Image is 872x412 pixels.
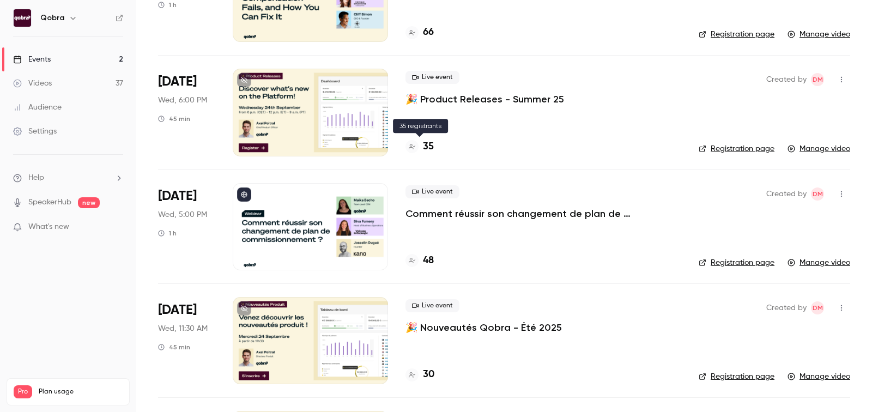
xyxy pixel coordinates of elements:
span: Created by [766,301,807,314]
div: Settings [13,126,57,137]
a: Manage video [788,29,850,40]
span: Dylan Manceau [811,187,824,201]
span: [DATE] [158,301,197,319]
span: Wed, 5:00 PM [158,209,207,220]
li: help-dropdown-opener [13,172,123,184]
div: Videos [13,78,52,89]
a: 🎉 Nouveautés Qobra - Été 2025 [405,321,562,334]
div: Events [13,54,51,65]
h6: Qobra [40,13,64,23]
div: 45 min [158,343,190,352]
span: [DATE] [158,73,197,90]
span: Help [28,172,44,184]
span: Wed, 11:30 AM [158,323,208,334]
h4: 30 [423,367,434,382]
a: 30 [405,367,434,382]
a: Comment réussir son changement de plan de commissionnement ? [405,207,681,220]
div: Sep 24 Wed, 6:00 PM (Europe/Paris) [158,69,215,156]
h4: 48 [423,253,434,268]
span: DM [813,187,823,201]
span: Dylan Manceau [811,301,824,314]
a: Registration page [699,29,774,40]
div: Sep 24 Wed, 5:00 PM (Europe/Paris) [158,183,215,270]
a: Manage video [788,257,850,268]
span: Live event [405,185,459,198]
span: new [78,197,100,208]
span: What's new [28,221,69,233]
div: 45 min [158,114,190,123]
a: Registration page [699,371,774,382]
span: Wed, 6:00 PM [158,95,207,106]
span: Dylan Manceau [811,73,824,86]
img: Qobra [14,9,31,27]
span: DM [813,301,823,314]
a: SpeakerHub [28,197,71,208]
h4: 35 [423,140,434,154]
a: Manage video [788,371,850,382]
a: 35 [405,140,434,154]
div: Audience [13,102,62,113]
div: 1 h [158,229,177,238]
div: 1 h [158,1,177,9]
span: Plan usage [39,387,123,396]
h4: 66 [423,25,434,40]
a: Registration page [699,257,774,268]
a: 48 [405,253,434,268]
span: DM [813,73,823,86]
a: Registration page [699,143,774,154]
div: Sep 24 Wed, 11:30 AM (Europe/Paris) [158,297,215,384]
span: Pro [14,385,32,398]
a: Manage video [788,143,850,154]
span: Created by [766,73,807,86]
span: Created by [766,187,807,201]
span: Live event [405,299,459,312]
a: 66 [405,25,434,40]
span: Live event [405,71,459,84]
a: 🎉 Product Releases - Summer 25 [405,93,564,106]
span: [DATE] [158,187,197,205]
